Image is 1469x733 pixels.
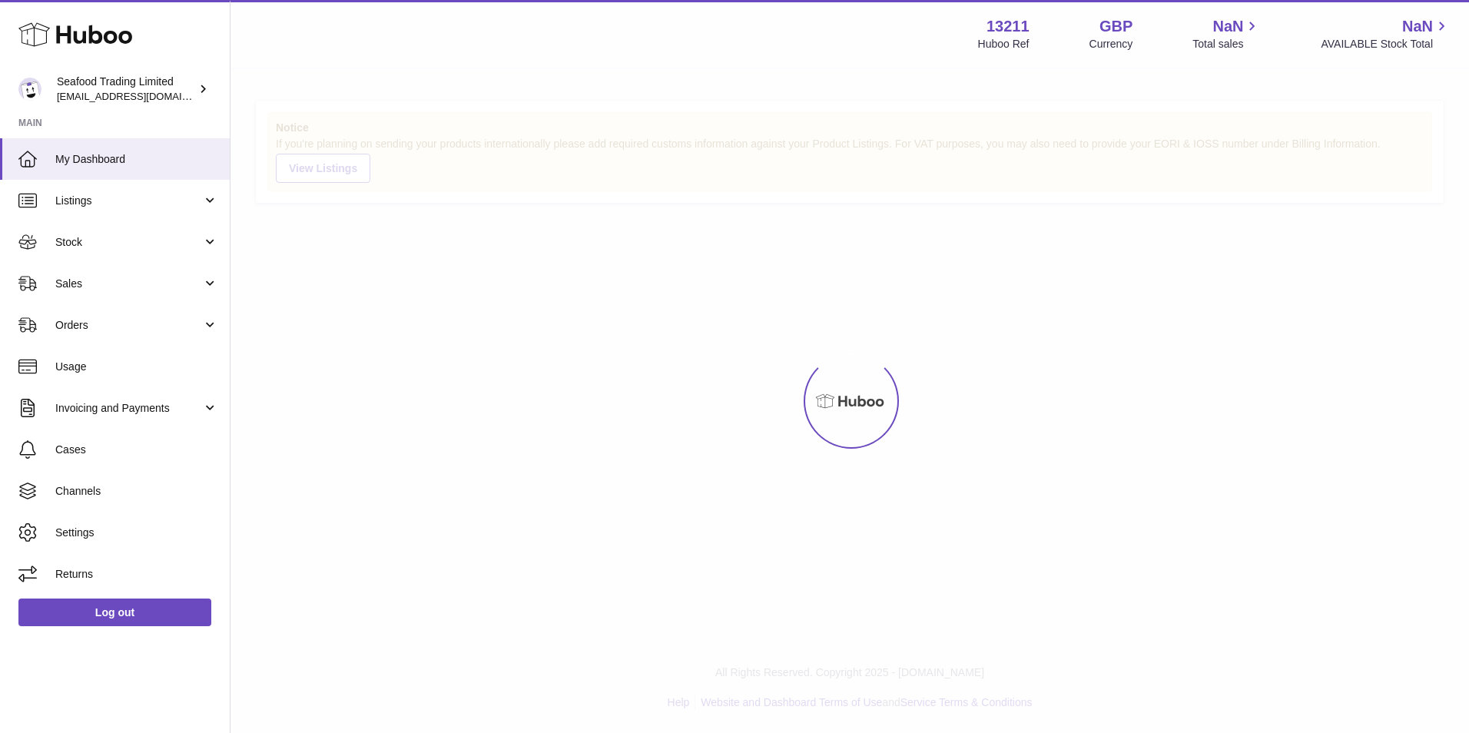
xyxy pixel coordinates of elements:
span: Invoicing and Payments [55,401,202,416]
strong: GBP [1099,16,1132,37]
span: NaN [1402,16,1433,37]
span: My Dashboard [55,152,218,167]
span: Orders [55,318,202,333]
span: Stock [55,235,202,250]
img: internalAdmin-13211@internal.huboo.com [18,78,41,101]
div: Seafood Trading Limited [57,75,195,104]
span: Settings [55,526,218,540]
span: NaN [1212,16,1243,37]
span: AVAILABLE Stock Total [1321,37,1451,51]
a: NaN AVAILABLE Stock Total [1321,16,1451,51]
div: Huboo Ref [978,37,1030,51]
div: Currency [1089,37,1133,51]
span: Channels [55,484,218,499]
span: Cases [55,443,218,457]
span: Returns [55,567,218,582]
span: Listings [55,194,202,208]
a: NaN Total sales [1192,16,1261,51]
span: Total sales [1192,37,1261,51]
a: Log out [18,599,211,626]
strong: 13211 [987,16,1030,37]
span: Usage [55,360,218,374]
span: Sales [55,277,202,291]
span: [EMAIL_ADDRESS][DOMAIN_NAME] [57,90,226,102]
